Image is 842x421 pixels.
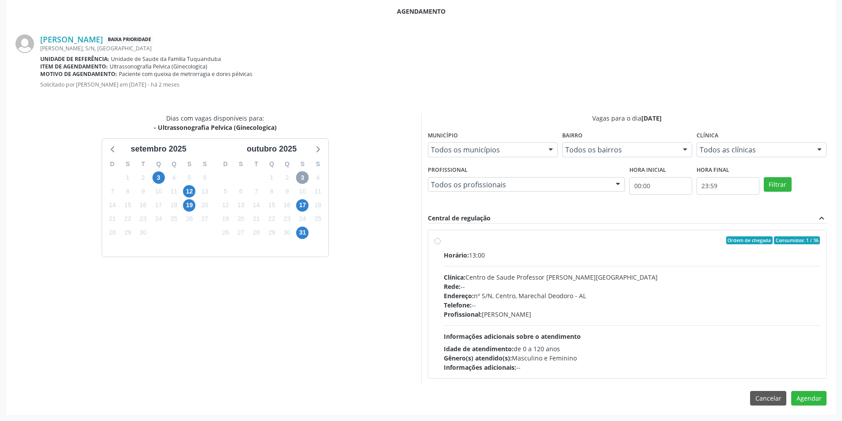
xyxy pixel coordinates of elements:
div: S [233,157,249,171]
span: Ordem de chegada [726,236,773,244]
span: terça-feira, 2 de setembro de 2025 [137,171,149,184]
span: sexta-feira, 5 de setembro de 2025 [183,171,195,184]
span: segunda-feira, 29 de setembro de 2025 [122,227,134,239]
span: segunda-feira, 20 de outubro de 2025 [235,213,247,225]
div: T [135,157,151,171]
div: S [120,157,136,171]
label: Município [428,129,458,143]
span: quarta-feira, 8 de outubro de 2025 [266,185,278,197]
span: sexta-feira, 26 de setembro de 2025 [183,213,195,225]
div: nº S/N, Centro, Marechal Deodoro - AL [444,291,820,300]
div: Dias com vagas disponíveis para: [154,114,277,132]
label: Hora final [697,163,729,177]
div: Q [264,157,279,171]
span: sexta-feira, 24 de outubro de 2025 [296,213,309,225]
span: terça-feira, 28 de outubro de 2025 [250,227,263,239]
label: Hora inicial [629,163,666,177]
span: segunda-feira, 13 de outubro de 2025 [235,199,247,212]
span: segunda-feira, 27 de outubro de 2025 [235,227,247,239]
span: Clínica: [444,273,465,281]
span: quarta-feira, 22 de outubro de 2025 [266,213,278,225]
div: -- [444,282,820,291]
span: Idade de atendimento: [444,345,514,353]
span: terça-feira, 9 de setembro de 2025 [137,185,149,197]
span: terça-feira, 23 de setembro de 2025 [137,213,149,225]
i: expand_less [817,213,827,223]
input: Selecione o horário [629,177,692,195]
span: segunda-feira, 1 de setembro de 2025 [122,171,134,184]
div: Q [279,157,295,171]
span: Ultrassonografia Pelvica (Ginecologica) [110,63,207,70]
span: Gênero(s) atendido(s): [444,354,512,362]
span: Profissional: [444,310,482,319]
span: domingo, 26 de outubro de 2025 [219,227,232,239]
span: Horário: [444,251,469,259]
span: quinta-feira, 16 de outubro de 2025 [281,199,293,212]
b: Motivo de agendamento: [40,70,117,78]
span: Unidade de Saude da Familia Tuquanduba [111,55,221,63]
div: S [310,157,326,171]
span: Todos os profissionais [431,180,607,189]
div: S [182,157,197,171]
div: D [218,157,233,171]
span: quarta-feira, 15 de outubro de 2025 [266,199,278,212]
button: Cancelar [750,391,786,406]
div: Masculino e Feminino [444,353,820,363]
span: quinta-feira, 11 de setembro de 2025 [168,185,180,197]
span: Consumidos: 1 / 36 [774,236,820,244]
div: S [197,157,213,171]
span: sexta-feira, 3 de outubro de 2025 [296,171,309,184]
div: T [248,157,264,171]
label: Bairro [562,129,583,143]
span: domingo, 21 de setembro de 2025 [106,213,118,225]
p: Solicitado por [PERSON_NAME] em [DATE] - há 2 meses [40,81,827,88]
span: quinta-feira, 2 de outubro de 2025 [281,171,293,184]
span: quarta-feira, 1 de outubro de 2025 [266,171,278,184]
span: segunda-feira, 22 de setembro de 2025 [122,213,134,225]
span: terça-feira, 16 de setembro de 2025 [137,199,149,212]
div: Agendamento [15,7,827,16]
div: S [295,157,310,171]
span: domingo, 19 de outubro de 2025 [219,213,232,225]
div: de 0 a 120 anos [444,344,820,353]
div: - Ultrassonografia Pelvica (Ginecologica) [154,123,277,132]
span: sábado, 6 de setembro de 2025 [198,171,211,184]
div: Q [166,157,182,171]
span: quarta-feira, 24 de setembro de 2025 [152,213,165,225]
a: [PERSON_NAME] [40,34,103,44]
span: Telefone: [444,301,472,309]
div: Vagas para o dia [428,114,827,123]
span: segunda-feira, 8 de setembro de 2025 [122,185,134,197]
span: terça-feira, 7 de outubro de 2025 [250,185,263,197]
span: segunda-feira, 6 de outubro de 2025 [235,185,247,197]
b: Unidade de referência: [40,55,109,63]
span: domingo, 28 de setembro de 2025 [106,227,118,239]
span: quarta-feira, 17 de setembro de 2025 [152,199,165,212]
img: img [15,34,34,53]
span: sábado, 18 de outubro de 2025 [312,199,324,212]
span: quarta-feira, 10 de setembro de 2025 [152,185,165,197]
div: [PERSON_NAME] [444,310,820,319]
div: Centro de Saude Professor [PERSON_NAME][GEOGRAPHIC_DATA] [444,273,820,282]
div: D [105,157,120,171]
span: Paciente com queixa de metrorragia e dores pélvicas [119,70,252,78]
span: quarta-feira, 3 de setembro de 2025 [152,171,165,184]
div: -- [444,300,820,310]
span: Informações adicionais sobre o atendimento [444,332,581,341]
span: sexta-feira, 12 de setembro de 2025 [183,185,195,197]
span: Baixa Prioridade [106,35,153,44]
span: Rede: [444,282,461,291]
span: domingo, 12 de outubro de 2025 [219,199,232,212]
div: outubro 2025 [243,143,300,155]
label: Clínica [697,129,718,143]
b: Item de agendamento: [40,63,108,70]
span: sábado, 13 de setembro de 2025 [198,185,211,197]
div: Central de regulação [428,213,491,223]
span: domingo, 7 de setembro de 2025 [106,185,118,197]
span: Todos as clínicas [700,145,808,154]
span: [DATE] [641,114,662,122]
span: sábado, 25 de outubro de 2025 [312,213,324,225]
span: quinta-feira, 18 de setembro de 2025 [168,199,180,212]
span: sexta-feira, 10 de outubro de 2025 [296,185,309,197]
button: Filtrar [764,177,792,192]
